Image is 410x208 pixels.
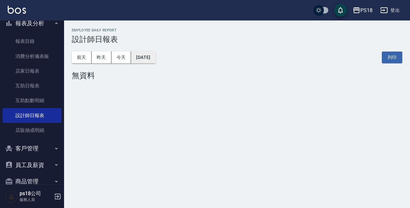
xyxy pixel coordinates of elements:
[131,52,155,63] button: [DATE]
[72,71,402,80] div: 無資料
[3,157,61,173] button: 員工及薪資
[3,78,61,93] a: 互助日報表
[111,52,131,63] button: 今天
[3,173,61,190] button: 商品管理
[350,4,375,17] button: PS18
[72,28,402,32] h2: Employee Daily Report
[92,52,111,63] button: 昨天
[3,34,61,49] a: 報表目錄
[3,123,61,138] a: 店販抽成明細
[334,4,347,17] button: save
[3,108,61,123] a: 設計師日報表
[3,93,61,108] a: 互助點數明細
[72,35,402,44] h3: 設計師日報表
[3,140,61,157] button: 客戶管理
[3,49,61,64] a: 消費分析儀表板
[20,197,52,203] p: 服務人員
[360,6,373,14] div: PS18
[8,6,26,14] img: Logo
[3,64,61,78] a: 店家日報表
[378,4,402,16] button: 登出
[20,190,52,197] h5: ps18公司
[5,190,18,203] img: Person
[3,15,61,32] button: 報表及分析
[72,52,92,63] button: 前天
[382,52,402,63] button: 列印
